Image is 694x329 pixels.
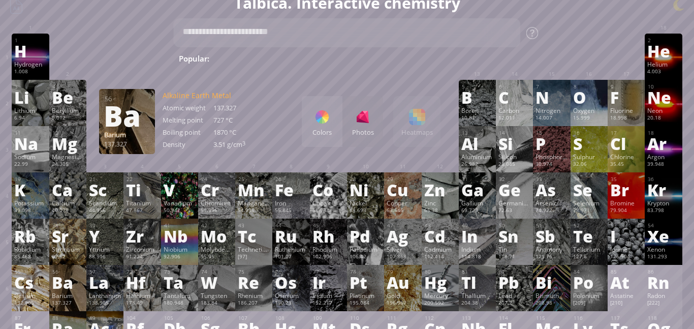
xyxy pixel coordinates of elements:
[424,199,456,207] div: Zinc
[52,291,84,300] div: Barium
[498,135,530,152] div: Si
[462,268,493,275] div: 81
[14,300,46,308] div: 132.905
[104,130,150,139] div: Barium
[358,52,394,65] span: H SO
[425,222,456,229] div: 48
[647,245,679,253] div: Xenon
[610,245,642,253] div: Iodine
[127,268,158,275] div: 72
[536,130,567,136] div: 15
[15,222,46,229] div: 37
[498,228,530,244] div: Sn
[536,176,567,183] div: 33
[648,268,679,275] div: 86
[213,128,264,137] div: 1870 °C
[610,274,642,290] div: At
[52,161,84,169] div: 24.305
[350,199,382,207] div: Nickel
[573,207,605,215] div: 78.971
[647,89,679,105] div: Ne
[275,253,307,261] div: 101.07
[14,106,46,114] div: Lithium
[498,161,530,169] div: 28.085
[610,199,642,207] div: Bromine
[610,114,642,123] div: 18.998
[275,222,307,229] div: 44
[461,245,493,253] div: Indium
[387,176,419,183] div: 29
[201,291,233,300] div: Tungsten
[312,228,344,244] div: Rh
[350,291,382,300] div: Platinum
[425,176,456,183] div: 30
[452,58,455,65] sub: 4
[461,106,493,114] div: Boron
[535,228,567,244] div: Sb
[387,228,419,244] div: Ag
[14,153,46,161] div: Sodium
[14,89,46,105] div: Li
[126,253,158,261] div: 91.224
[424,245,456,253] div: Cadmium
[302,128,342,137] div: Colors
[461,114,493,123] div: 10.81
[275,182,307,198] div: Fe
[647,135,679,152] div: Ar
[126,199,158,207] div: Titanium
[238,274,270,290] div: Re
[498,253,530,261] div: 118.71
[89,199,121,207] div: Scandium
[610,89,642,105] div: F
[350,207,382,215] div: 58.693
[648,83,679,90] div: 10
[536,222,567,229] div: 51
[312,182,344,198] div: Co
[535,274,567,290] div: Bi
[52,114,84,123] div: 9.012
[201,228,233,244] div: Mo
[611,83,642,90] div: 9
[313,176,344,183] div: 27
[424,228,456,244] div: Cd
[126,291,158,300] div: Hafnium
[573,106,605,114] div: Oxygen
[574,176,605,183] div: 34
[179,52,217,66] div: Popular:
[498,274,530,290] div: Pb
[424,274,456,290] div: Hg
[647,291,679,300] div: Radon
[164,274,196,290] div: Ta
[647,274,679,290] div: Rn
[370,58,373,65] sub: 2
[647,153,679,161] div: Argon
[164,268,196,275] div: 73
[648,176,679,183] div: 36
[312,291,344,300] div: Iridium
[610,182,642,198] div: Br
[387,245,419,253] div: Silver
[424,207,456,215] div: 65.38
[52,245,84,253] div: Strontium
[89,268,121,275] div: 57
[610,207,642,215] div: 79.904
[350,176,382,183] div: 28
[201,253,233,261] div: 95.95
[535,245,567,253] div: Antimony
[201,222,233,229] div: 42
[52,176,84,183] div: 20
[574,268,605,275] div: 84
[498,207,530,215] div: 72.63
[312,207,344,215] div: 58.933
[461,291,493,300] div: Thallium
[573,199,605,207] div: Selenium
[52,274,84,290] div: Ba
[499,83,530,90] div: 6
[52,199,84,207] div: Calcium
[461,182,493,198] div: Ga
[461,228,493,244] div: In
[238,291,270,300] div: Rhenium
[288,52,322,65] span: Water
[610,161,642,169] div: 35.45
[535,114,567,123] div: 14.007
